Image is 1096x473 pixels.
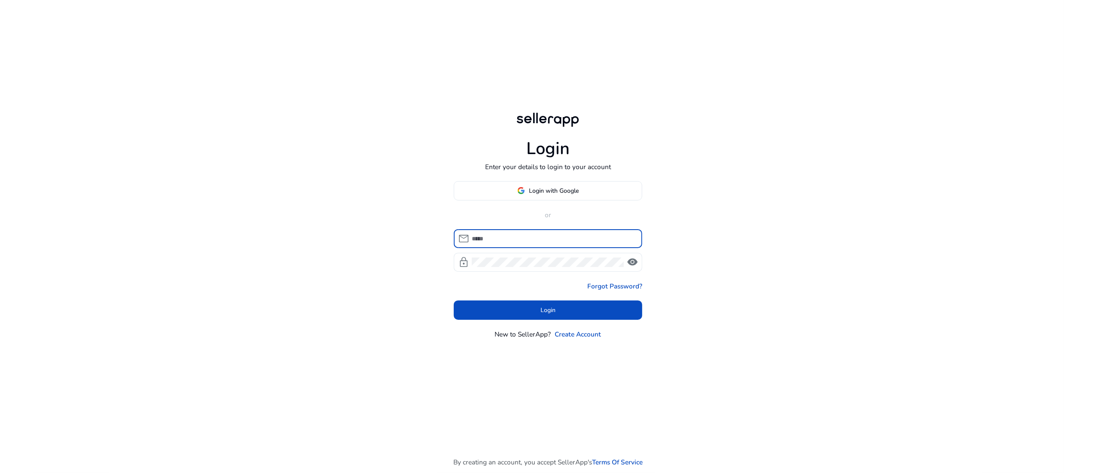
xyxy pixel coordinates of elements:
[526,139,570,159] h1: Login
[495,329,551,339] p: New to SellerApp?
[485,162,611,172] p: Enter your details to login to your account
[454,210,643,220] p: or
[540,306,556,315] span: Login
[592,457,643,467] a: Terms Of Service
[454,300,643,320] button: Login
[627,257,638,268] span: visibility
[555,329,601,339] a: Create Account
[529,186,579,195] span: Login with Google
[454,181,643,200] button: Login with Google
[458,233,469,244] span: mail
[587,281,642,291] a: Forgot Password?
[458,257,469,268] span: lock
[517,187,525,194] img: google-logo.svg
